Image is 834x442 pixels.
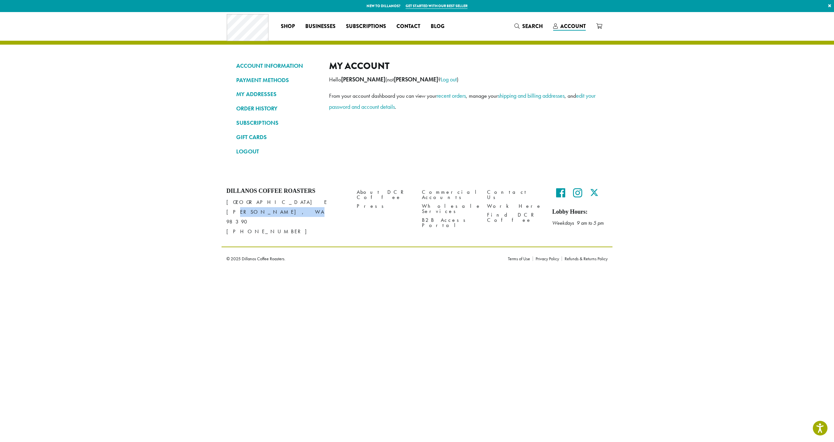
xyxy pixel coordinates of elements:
[281,22,295,31] span: Shop
[276,21,300,32] a: Shop
[341,76,385,83] strong: [PERSON_NAME]
[236,132,319,143] a: GIFT CARDS
[329,60,598,72] h2: My account
[560,22,586,30] span: Account
[346,22,386,31] span: Subscriptions
[396,22,420,31] span: Contact
[226,188,347,195] h4: Dillanos Coffee Roasters
[422,202,477,216] a: Wholesale Services
[305,22,336,31] span: Businesses
[487,211,542,225] a: Find DCR Coffee
[437,92,466,99] a: recent orders
[406,3,467,9] a: Get started with our best seller
[431,22,444,31] span: Blog
[487,202,542,211] a: Work Here
[562,256,608,261] a: Refunds & Returns Policy
[422,188,477,202] a: Commercial Accounts
[441,76,457,83] a: Log out
[508,256,533,261] a: Terms of Use
[394,76,438,83] strong: [PERSON_NAME]
[236,60,319,71] a: ACCOUNT INFORMATION
[236,60,319,162] nav: Account pages
[226,256,498,261] p: © 2025 Dillanos Coffee Roasters.
[422,216,477,230] a: B2B Access Portal
[522,22,543,30] span: Search
[236,89,319,100] a: MY ADDRESSES
[533,256,562,261] a: Privacy Policy
[236,75,319,86] a: PAYMENT METHODS
[552,220,604,226] em: Weekdays 9 am to 5 pm
[487,188,542,202] a: Contact Us
[236,146,319,157] a: LOGOUT
[357,188,412,202] a: About DCR Coffee
[329,74,598,85] p: Hello (not ? )
[329,90,598,112] p: From your account dashboard you can view your , manage your , and .
[509,21,548,32] a: Search
[236,103,319,114] a: ORDER HISTORY
[236,117,319,128] a: SUBSCRIPTIONS
[226,197,347,236] p: [GEOGRAPHIC_DATA] E [PERSON_NAME], WA 98390 [PHONE_NUMBER]
[552,208,608,216] h5: Lobby Hours:
[498,92,565,99] a: shipping and billing addresses
[357,202,412,211] a: Press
